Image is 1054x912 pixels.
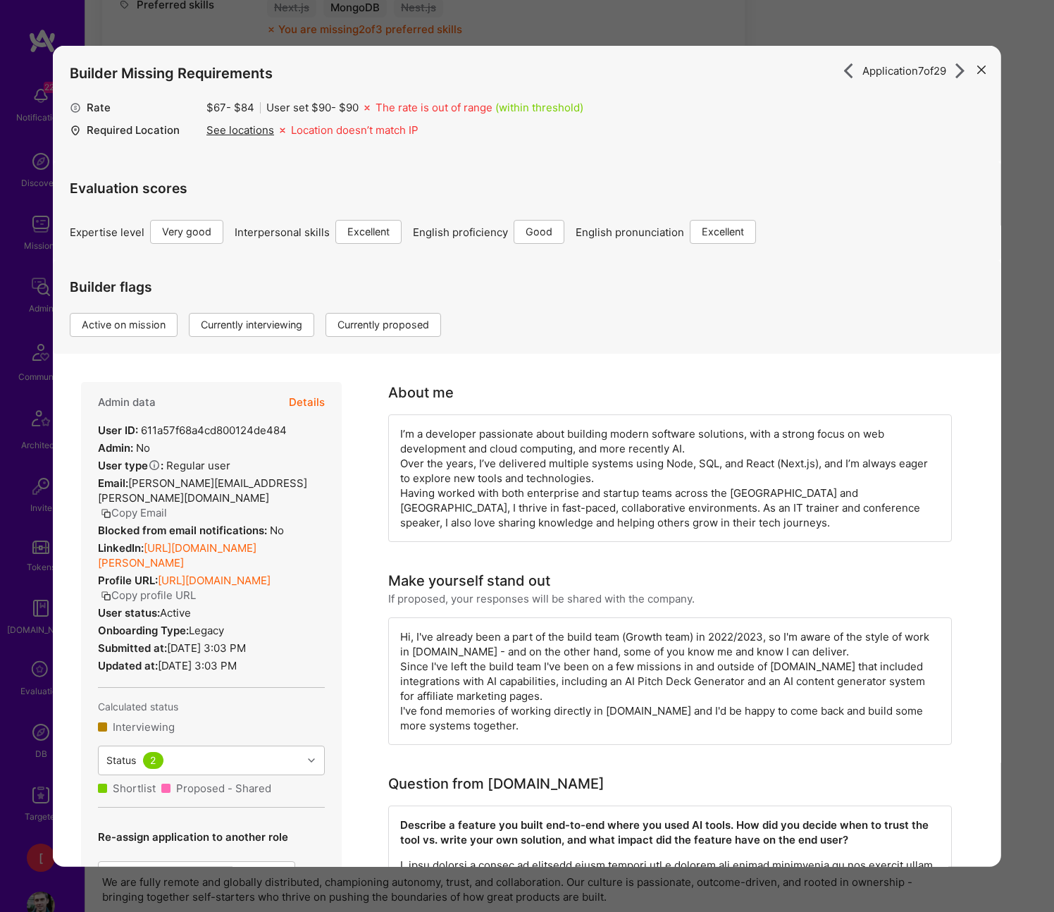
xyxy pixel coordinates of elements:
[388,591,695,606] div: If proposed, your responses will be shared with the company.
[98,458,230,473] div: Regular user
[189,313,314,337] div: Currently interviewing
[98,459,163,472] strong: User type :
[158,574,271,587] a: [URL][DOMAIN_NAME]
[70,64,273,81] h4: Builder Missing Requirements
[142,752,163,769] div: 2
[87,100,206,123] div: Rate
[576,225,684,240] span: English pronunciation
[388,773,604,794] div: Question from [DOMAIN_NAME]
[189,624,224,637] span: legacy
[98,441,133,455] strong: Admin:
[98,699,178,714] span: Calculated status
[952,63,968,79] i: icon ArrowRight
[101,591,111,601] i: icon Copy
[53,46,1001,867] div: modal
[280,123,285,139] i: icon Missing
[98,541,256,569] a: [URL][DOMAIN_NAME][PERSON_NAME]
[98,624,189,637] strong: Onboarding Type:
[98,396,156,409] h4: Admin data
[148,459,161,472] i: Help
[388,414,952,542] div: I’m a developer passionate about building modern software solutions, with a strong focus on web d...
[98,476,128,490] strong: Email:
[413,225,508,240] span: English proficiency
[98,606,160,620] strong: User status:
[841,63,857,79] i: icon ArrowRight
[289,382,325,423] button: Details
[514,220,564,244] div: Good
[364,100,370,116] i: icon Missing
[690,220,756,244] div: Excellent
[98,523,284,538] div: No
[113,720,175,734] div: Interviewing
[98,424,138,437] strong: User ID:
[376,100,492,123] div: The rate is out of range
[98,659,158,672] strong: Updated at:
[388,570,550,591] div: Make yourself stand out
[98,423,287,438] div: 611a57f68a4cd800124de484
[206,100,583,123] div: $ 67 - $ 84 User set $ 90 - $ 90
[70,313,178,337] div: Active on mission
[98,440,150,455] div: No
[158,659,237,672] span: [DATE] 3:03 PM
[98,541,144,555] strong: LinkedIn:
[862,63,946,78] span: Application 7 of 29
[98,476,307,505] span: [PERSON_NAME][EMAIL_ADDRESS][PERSON_NAME][DOMAIN_NAME]
[400,818,931,846] strong: Describe a feature you built end-to-end where you used AI tools. How did you decide when to trust...
[308,757,315,764] i: icon Chevron
[87,123,206,145] div: Required Location
[98,574,158,587] strong: Profile URL:
[388,382,454,403] div: About me
[335,220,402,244] div: Excellent
[101,508,111,519] i: icon Copy
[495,100,583,123] div: (within threshold)
[70,180,984,196] h4: Evaluation scores
[70,279,452,295] h4: Builder flags
[70,123,81,139] i: icon Location
[977,65,986,73] i: icon Close
[101,588,196,603] button: Copy profile URL
[113,781,156,796] div: Shortlist
[98,830,295,844] p: Re-assign application to another role
[150,220,223,244] div: Very good
[98,641,167,655] strong: Submitted at:
[101,505,167,520] button: Copy Email
[98,524,270,537] strong: Blocked from email notifications:
[167,641,246,655] span: [DATE] 3:03 PM
[160,606,191,620] span: Active
[206,123,274,137] div: See locations
[175,781,271,796] div: Proposed - Shared
[325,313,441,337] div: Currently proposed
[291,123,418,145] div: Location doesn’t match IP
[70,100,81,116] i: icon MoneyGray
[106,753,135,768] div: Status
[388,617,952,745] div: Hi, I've already been a part of the build team (Growth team) in 2022/2023, so I'm aware of the st...
[70,225,144,240] span: Expertise level
[235,225,330,240] span: Interpersonal skills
